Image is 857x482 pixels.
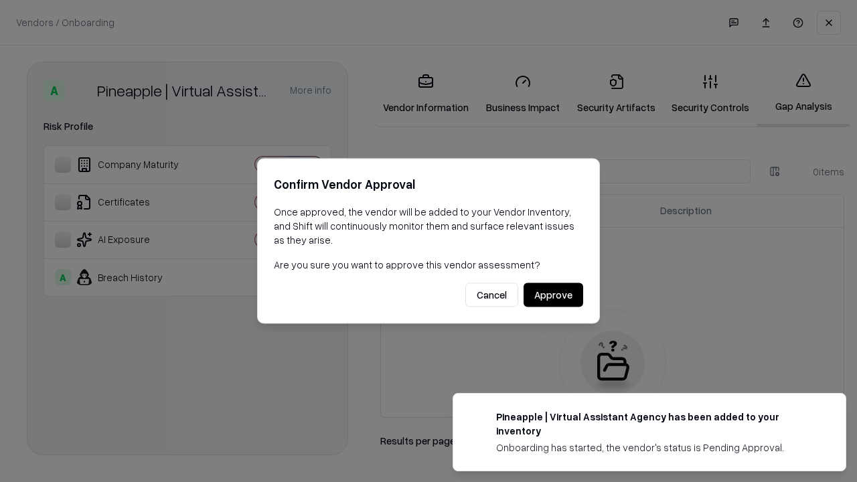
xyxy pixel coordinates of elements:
[274,205,583,247] p: Once approved, the vendor will be added to your Vendor Inventory, and Shift will continuously mon...
[274,175,583,194] h2: Confirm Vendor Approval
[465,283,518,307] button: Cancel
[496,440,813,455] div: Onboarding has started, the vendor's status is Pending Approval.
[524,283,583,307] button: Approve
[469,410,485,426] img: trypineapple.com
[274,258,583,272] p: Are you sure you want to approve this vendor assessment?
[496,410,813,438] div: Pineapple | Virtual Assistant Agency has been added to your inventory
